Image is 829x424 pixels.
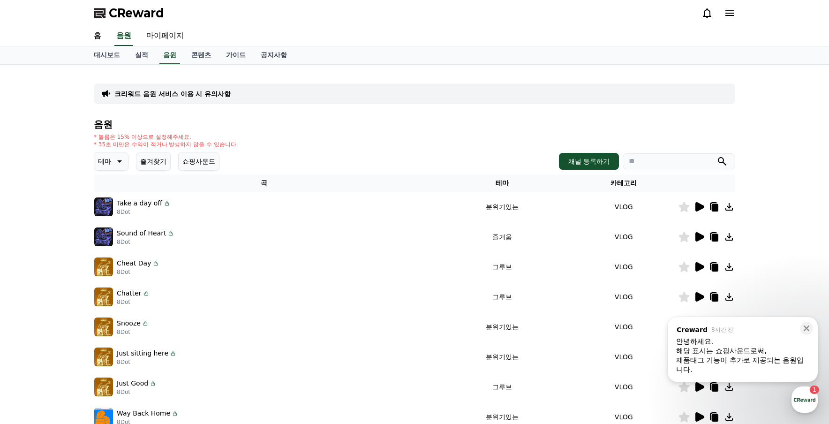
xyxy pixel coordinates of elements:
button: 즐겨찾기 [136,152,171,171]
a: CReward [94,6,164,21]
td: VLOG [569,372,678,402]
p: 8Dot [117,298,150,306]
p: Just Good [117,379,148,388]
p: 8Dot [117,208,171,216]
a: 실적 [128,46,156,64]
img: music [94,348,113,366]
a: 음원 [114,26,133,46]
img: music [94,197,113,216]
img: music [94,378,113,396]
td: 분위기있는 [435,342,569,372]
th: 테마 [435,174,569,192]
td: 즐거움 [435,222,569,252]
button: 쇼핑사운드 [178,152,219,171]
td: 그루브 [435,372,569,402]
a: 콘텐츠 [184,46,219,64]
p: Just sitting here [117,348,168,358]
p: Chatter [117,288,142,298]
p: 8Dot [117,388,157,396]
img: music [94,227,113,246]
a: 크리워드 음원 서비스 이용 시 유의사항 [114,89,231,98]
a: 대시보드 [86,46,128,64]
td: VLOG [569,282,678,312]
span: CReward [109,6,164,21]
h4: 음원 [94,119,735,129]
p: Cheat Day [117,258,151,268]
p: Take a day off [117,198,162,208]
a: 음원 [159,46,180,64]
td: 그루브 [435,282,569,312]
button: 채널 등록하기 [559,153,619,170]
td: VLOG [569,222,678,252]
a: 홈 [86,26,109,46]
th: 곡 [94,174,435,192]
a: 공지사항 [253,46,294,64]
p: * 35초 미만은 수익이 적거나 발생하지 않을 수 있습니다. [94,141,238,148]
td: VLOG [569,252,678,282]
p: Snooze [117,318,141,328]
p: Sound of Heart [117,228,166,238]
p: 8Dot [117,328,149,336]
a: 마이페이지 [139,26,191,46]
th: 카테고리 [569,174,678,192]
a: 가이드 [219,46,253,64]
p: 8Dot [117,268,159,276]
img: music [94,257,113,276]
td: 분위기있는 [435,312,569,342]
p: * 볼륨은 15% 이상으로 설정해주세요. [94,133,238,141]
td: 분위기있는 [435,192,569,222]
p: Way Back Home [117,409,170,418]
td: 그루브 [435,252,569,282]
td: VLOG [569,192,678,222]
button: 테마 [94,152,128,171]
td: VLOG [569,312,678,342]
p: 8Dot [117,238,174,246]
p: 테마 [98,155,111,168]
p: 8Dot [117,358,177,366]
img: music [94,288,113,306]
td: VLOG [569,342,678,372]
img: music [94,318,113,336]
